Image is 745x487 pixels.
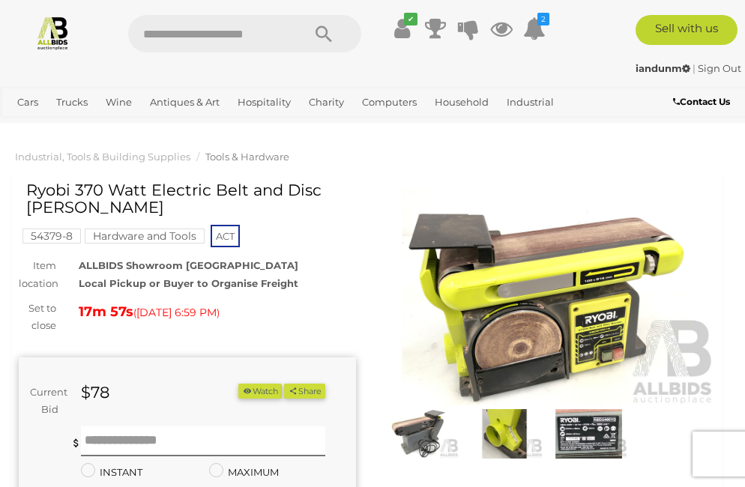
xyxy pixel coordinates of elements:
[133,306,220,318] span: ( )
[523,15,546,42] a: 2
[81,464,142,481] label: INSTANT
[81,383,109,402] strong: $78
[466,409,543,459] img: Ryobi 370 Watt Electric Belt and Disc Sander
[238,384,282,399] button: Watch
[85,229,205,243] mark: Hardware and Tools
[378,189,716,406] img: Ryobi 370 Watt Electric Belt and Disc Sander
[35,15,70,50] img: Allbids.com.au
[636,15,738,45] a: Sell with us
[15,151,190,163] a: Industrial, Tools & Building Supplies
[550,409,627,459] img: Ryobi 370 Watt Electric Belt and Disc Sander
[537,13,549,25] i: 2
[76,115,116,139] a: Office
[100,90,138,115] a: Wine
[693,62,696,74] span: |
[673,96,730,107] b: Contact Us
[11,115,70,139] a: Jewellery
[698,62,741,74] a: Sign Out
[79,303,133,320] strong: 17m 57s
[171,115,289,139] a: [GEOGRAPHIC_DATA]
[79,277,298,289] strong: Local Pickup or Buyer to Organise Freight
[238,384,282,399] li: Watch this item
[7,300,67,335] div: Set to close
[136,306,217,319] span: [DATE] 6:59 PM
[303,90,350,115] a: Charity
[22,230,81,242] a: 54379-8
[211,225,240,247] span: ACT
[11,90,44,115] a: Cars
[144,90,226,115] a: Antiques & Art
[286,15,361,52] button: Search
[22,229,81,243] mark: 54379-8
[636,62,690,74] strong: iandunm
[26,181,352,216] h1: Ryobi 370 Watt Electric Belt and Disc [PERSON_NAME]
[391,15,414,42] a: ✔
[79,259,298,271] strong: ALLBIDS Showroom [GEOGRAPHIC_DATA]
[382,409,459,459] img: Ryobi 370 Watt Electric Belt and Disc Sander
[429,90,495,115] a: Household
[404,13,417,25] i: ✔
[673,94,734,110] a: Contact Us
[232,90,297,115] a: Hospitality
[356,90,423,115] a: Computers
[7,257,67,292] div: Item location
[209,464,279,481] label: MAXIMUM
[50,90,94,115] a: Trucks
[85,230,205,242] a: Hardware and Tools
[205,151,289,163] a: Tools & Hardware
[636,62,693,74] a: iandunm
[122,115,165,139] a: Sports
[19,384,70,419] div: Current Bid
[284,384,325,399] button: Share
[501,90,560,115] a: Industrial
